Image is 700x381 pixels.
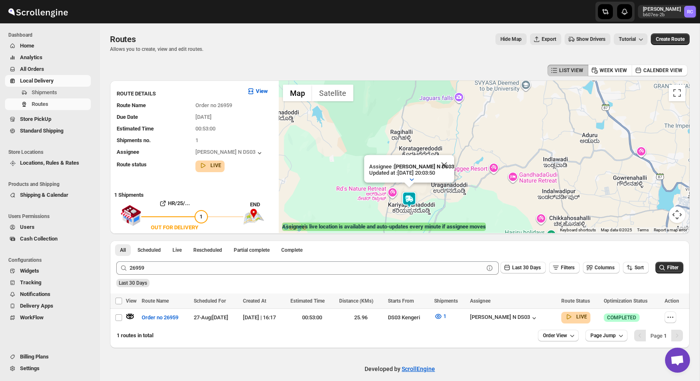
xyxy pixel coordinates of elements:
img: trip_end.png [243,209,264,225]
input: Press enter after typing | Search Eg. Order no 26959 [130,261,484,275]
a: Open chat [665,348,690,373]
span: Dashboard [8,32,94,38]
button: Filters [549,262,580,273]
span: WEEK VIEW [600,67,627,74]
span: Billing Plans [20,353,49,360]
p: Updated at : [DATE] 20:03:50 [369,170,454,176]
span: Delivery Apps [20,303,53,309]
span: Tutorial [619,36,636,42]
span: Estimated Time [290,298,325,304]
span: Order View [543,332,567,339]
button: CALENDER VIEW [632,65,687,76]
span: Assignee [470,298,490,304]
span: Action [665,298,679,304]
button: Shipments [5,87,91,98]
button: Map action label [495,33,527,45]
button: Routes [5,98,91,110]
b: LIVE [576,314,587,320]
h3: ROUTE DETAILS [117,90,240,98]
button: [PERSON_NAME] N DS03 [195,149,264,157]
button: Filter [655,262,683,273]
span: Cash Collection [20,236,57,242]
span: Estimated Time [117,125,154,132]
span: Routes [32,101,48,107]
span: Settings [20,365,40,371]
span: Scheduled [137,247,161,253]
button: Last 30 Days [500,262,546,273]
span: Route Status [561,298,590,304]
span: Due Date [117,114,138,120]
span: Route status [117,161,147,168]
button: Widgets [5,265,91,277]
button: Tracking [5,277,91,288]
span: View [126,298,137,304]
button: Tutorial [614,33,647,45]
span: Scheduled For [194,298,226,304]
span: 1 [195,137,198,143]
span: Last 30 Days [119,280,147,286]
button: Sort [623,262,649,273]
b: [PERSON_NAME] N DS03 [394,163,454,170]
span: Create Route [656,36,685,43]
b: 1 [664,333,667,339]
span: Page Jump [590,332,616,339]
span: Optimization Status [604,298,647,304]
button: Delivery Apps [5,300,91,312]
button: Order View [538,330,579,341]
button: 1 [429,310,451,323]
button: Page Jump [585,330,627,341]
b: View [256,88,268,94]
text: RC [687,9,693,15]
span: Distance (KMs) [339,298,373,304]
span: Sort [635,265,644,271]
button: Map camera controls [669,206,685,223]
span: Users Permissions [8,213,94,220]
button: Shipping & Calendar [5,189,91,201]
span: Last 30 Days [512,265,541,271]
a: ScrollEngine [402,366,435,372]
span: Standard Shipping [20,128,63,134]
button: Show satellite imagery [312,85,353,101]
button: Keyboard shortcuts [560,227,596,233]
p: b607ea-2b [643,13,681,18]
span: CALENDER VIEW [643,67,682,74]
span: Locations, Rules & Rates [20,160,79,166]
span: Store PickUp [20,116,51,122]
span: Shipments [32,89,57,95]
button: Settings [5,363,91,374]
b: LIVE [210,163,221,168]
button: Analytics [5,52,91,63]
span: Page [650,333,667,339]
button: LIVE [199,161,221,170]
span: Hide Map [500,36,522,43]
span: 1 [443,313,446,319]
span: Route Name [142,298,169,304]
span: Routes [110,34,136,44]
label: Assignee's live location is available and auto-updates every minute if assignee moves [282,223,486,231]
button: Create Route [651,33,690,45]
span: 1 routes in total [117,332,153,338]
button: Show street map [283,85,312,101]
span: Shipping & Calendar [20,192,68,198]
p: [PERSON_NAME] [643,6,681,13]
a: Report a map error [654,228,687,232]
span: Created At [243,298,266,304]
span: [DATE] [195,114,212,120]
span: Store Locations [8,149,94,155]
button: Billing Plans [5,351,91,363]
b: 1 Shipments [110,188,144,198]
div: DS03 Kengeri [388,313,429,322]
span: All [120,247,126,253]
span: Tracking [20,279,41,286]
button: Show Drivers [565,33,610,45]
button: WEEK VIEW [588,65,632,76]
span: LIST VIEW [559,67,583,74]
button: All routes [115,244,131,256]
button: Toggle fullscreen view [669,85,685,101]
span: Notifications [20,291,50,297]
span: 00:53:00 [195,125,215,132]
button: User menu [638,5,697,18]
span: All Orders [20,66,44,72]
button: All Orders [5,63,91,75]
span: Analytics [20,54,42,60]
